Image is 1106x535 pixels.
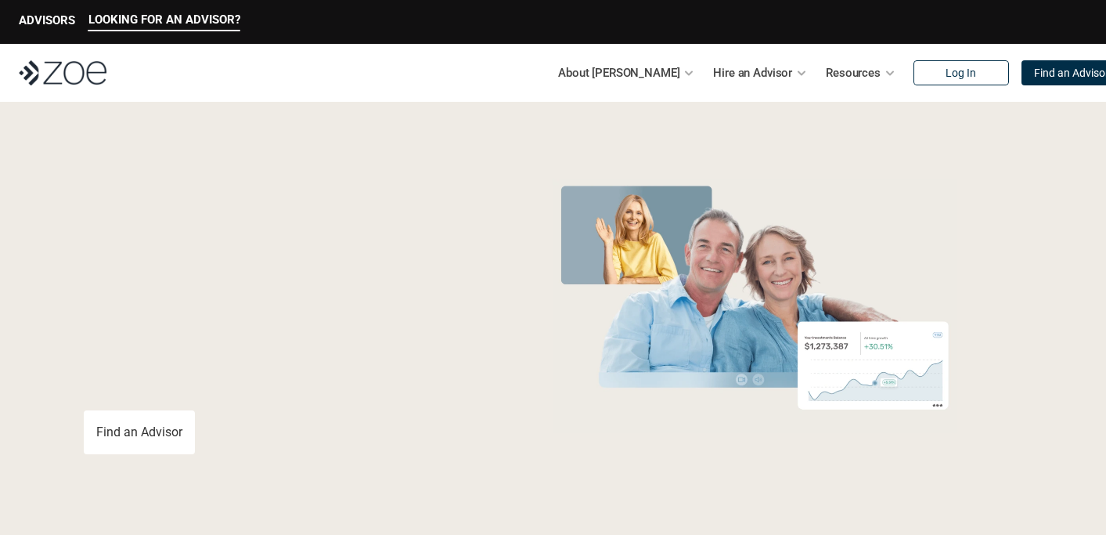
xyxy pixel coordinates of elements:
p: LOOKING FOR AN ADVISOR? [88,13,240,27]
em: The information in the visuals above is for illustrative purposes only and does not represent an ... [538,443,972,451]
p: Find an Advisor [96,425,182,439]
a: Find an Advisor [84,410,195,454]
span: with a Financial Advisor [84,226,400,338]
p: About [PERSON_NAME] [558,61,679,85]
p: ADVISORS [19,13,75,27]
p: Resources [826,61,881,85]
span: Grow Your Wealth [84,173,432,233]
p: Hire an Advisor [713,61,792,85]
a: Log In [913,60,1009,85]
p: You deserve an advisor you can trust. [PERSON_NAME], hire, and invest with vetted, fiduciary, fin... [84,354,488,392]
p: Log In [946,67,976,80]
